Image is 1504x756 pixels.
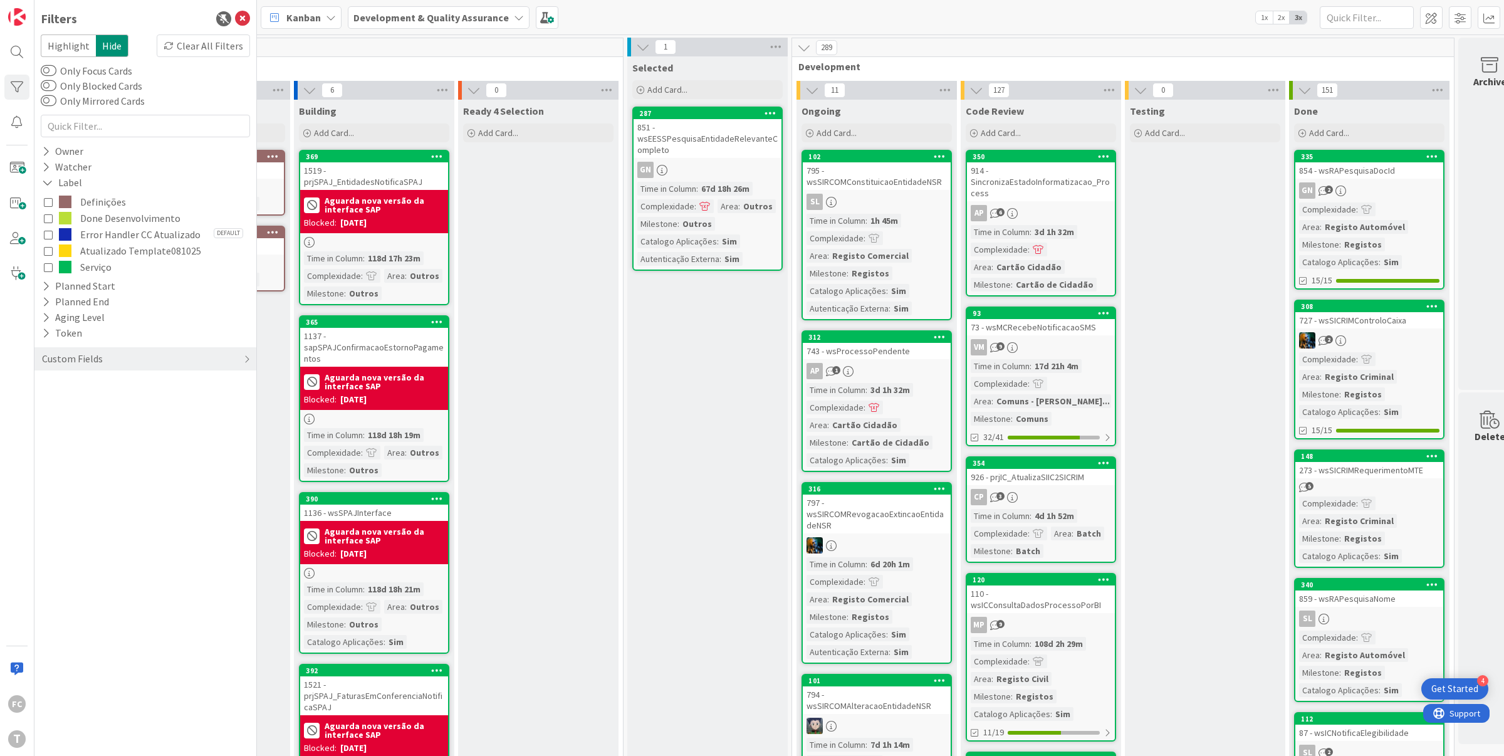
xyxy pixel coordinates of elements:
span: : [1320,370,1322,384]
button: Only Focus Cards [41,65,56,77]
div: 335 [1301,152,1443,161]
span: : [1379,255,1381,269]
span: 127 [988,83,1010,98]
span: Add Card... [817,127,857,139]
div: Custom Fields [41,351,104,367]
span: : [1028,527,1030,540]
button: Only Mirrored Cards [41,95,56,107]
div: Outros [407,269,442,283]
span: Error Handler CC Atualizado [80,226,201,243]
span: Selected [632,61,673,74]
span: 3 [996,492,1005,500]
div: 148273 - wsSICRIMRequerimentoMTE [1295,451,1443,478]
div: Time in Column [807,383,865,397]
div: 369 [306,152,448,161]
span: 1 [655,39,676,55]
div: Complexidade [304,446,361,459]
div: 316 [808,485,951,493]
span: : [1028,243,1030,256]
div: Milestone [971,412,1011,426]
div: 312743 - wsProcessoPendente [803,332,951,359]
label: Only Mirrored Cards [41,93,145,108]
span: Add Card... [1309,127,1349,139]
div: 350 [973,152,1115,161]
div: Cartão Cidadão [829,418,901,432]
span: : [1339,238,1341,251]
div: Autenticação Externa [637,252,719,266]
div: 354 [967,458,1115,469]
div: 93 [967,308,1115,319]
div: 365 [300,317,448,328]
span: 15/15 [1312,424,1332,437]
span: : [344,286,346,300]
div: Sim [890,302,912,315]
div: 369 [300,151,448,162]
span: 5 [1305,482,1313,490]
button: Only Blocked Cards [41,80,56,92]
span: : [864,231,865,245]
div: 854 - wsRAPesquisaDocId [1295,162,1443,179]
div: Area [1299,220,1320,234]
input: Quick Filter... [1320,6,1414,29]
div: 390 [306,495,448,503]
span: Atualizado Template081025 [80,243,201,259]
div: 11287 - wsICNotificaElegibilidade [1295,713,1443,741]
span: : [1320,220,1322,234]
span: Definições [80,194,126,210]
button: Done Desenvolvimento [44,210,247,226]
div: GN [637,162,654,178]
span: 15/15 [1312,274,1332,287]
div: Complexidade [807,401,864,414]
div: AP [807,363,823,379]
div: 727 - wsSICRIMControloCaixa [1295,312,1443,328]
span: : [405,446,407,459]
span: Development [798,60,1438,73]
span: : [363,251,365,265]
div: AP [971,205,987,221]
div: GN [1299,182,1315,199]
img: LS [807,718,823,734]
span: Add Card... [478,127,518,139]
div: GN [1295,182,1443,199]
div: Complexidade [1299,352,1356,366]
div: CP [967,489,1115,505]
div: CP [971,489,987,505]
div: Sim [888,453,909,467]
input: Quick Filter... [41,115,250,137]
button: Serviço [44,259,247,275]
span: : [991,260,993,274]
div: 340859 - wsRAPesquisaNome [1295,579,1443,607]
div: 17d 21h 4m [1031,359,1082,373]
div: 287851 - wsEESSPesquisaEntidadeRelevanteCompleto [634,108,781,158]
div: Autenticação Externa [807,302,889,315]
span: 6 [321,83,343,98]
img: Visit kanbanzone.com [8,8,26,26]
div: 335854 - wsRAPesquisaDocId [1295,151,1443,179]
span: : [1011,412,1013,426]
div: 308727 - wsSICRIMControloCaixa [1295,301,1443,328]
span: : [405,269,407,283]
div: 350 [967,151,1115,162]
div: Complexidade [971,527,1028,540]
div: 390 [300,493,448,505]
div: Clear All Filters [157,34,250,57]
span: 11 [824,83,845,98]
div: [DATE] [340,393,367,406]
div: Outros [679,217,715,231]
span: Done Desenvolvimento [80,210,180,226]
div: Registos [1341,387,1385,401]
div: VM [967,339,1115,355]
div: Registo Criminal [1322,514,1397,528]
div: Time in Column [637,182,696,196]
div: Time in Column [304,428,363,442]
span: : [886,453,888,467]
div: GN [634,162,781,178]
div: Area [971,394,991,408]
div: 273 - wsSICRIMRequerimentoMTE [1295,462,1443,478]
div: Comuns [1013,412,1052,426]
div: 67d 18h 26m [698,182,753,196]
div: AP [967,205,1115,221]
div: 914 - SincronizaEstadoInformatizacao_Process [967,162,1115,201]
span: : [694,199,696,213]
div: 795 - wsSIRCOMConstituicaoEntidadeNSR [803,162,951,190]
